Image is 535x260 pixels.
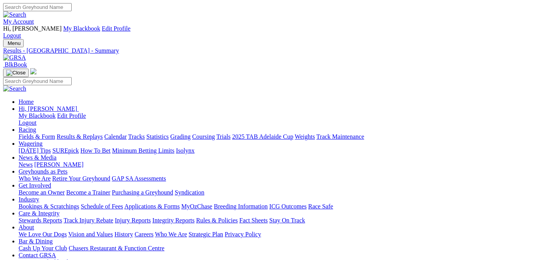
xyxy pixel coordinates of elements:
[170,133,191,140] a: Grading
[146,133,169,140] a: Statistics
[214,203,268,210] a: Breeding Information
[269,217,305,224] a: Stay On Track
[19,238,53,245] a: Bar & Dining
[3,69,29,77] button: Toggle navigation
[19,112,532,126] div: Hi, [PERSON_NAME]
[69,245,164,251] a: Chasers Restaurant & Function Centre
[68,231,113,238] a: Vision and Values
[64,217,113,224] a: Track Injury Rebate
[19,224,34,231] a: About
[112,189,173,196] a: Purchasing a Greyhound
[19,210,60,217] a: Care & Integrity
[19,175,532,182] div: Greyhounds as Pets
[128,133,145,140] a: Tracks
[112,175,166,182] a: GAP SA Assessments
[308,203,333,210] a: Race Safe
[52,175,110,182] a: Retire Your Greyhound
[102,25,131,32] a: Edit Profile
[3,77,72,85] input: Search
[57,112,86,119] a: Edit Profile
[19,133,55,140] a: Fields & Form
[19,105,79,112] a: Hi, [PERSON_NAME]
[19,182,51,189] a: Get Involved
[104,133,127,140] a: Calendar
[19,119,36,126] a: Logout
[3,54,26,61] img: GRSA
[295,133,315,140] a: Weights
[52,147,79,154] a: SUREpick
[152,217,194,224] a: Integrity Reports
[115,217,151,224] a: Injury Reports
[112,147,174,154] a: Minimum Betting Limits
[19,203,79,210] a: Bookings & Scratchings
[19,161,532,168] div: News & Media
[19,252,56,258] a: Contact GRSA
[19,126,36,133] a: Racing
[19,175,51,182] a: Who We Are
[19,133,532,140] div: Racing
[134,231,153,238] a: Careers
[3,3,72,11] input: Search
[63,25,100,32] a: My Blackbook
[155,231,187,238] a: Who We Are
[5,61,27,68] span: BlkBook
[19,217,532,224] div: Care & Integrity
[30,68,36,74] img: logo-grsa-white.png
[3,32,21,39] a: Logout
[19,147,532,154] div: Wagering
[81,203,123,210] a: Schedule of Fees
[19,147,51,154] a: [DATE] Tips
[81,147,111,154] a: How To Bet
[19,112,56,119] a: My Blackbook
[3,25,62,32] span: Hi, [PERSON_NAME]
[317,133,364,140] a: Track Maintenance
[19,154,57,161] a: News & Media
[19,168,67,175] a: Greyhounds as Pets
[19,98,34,105] a: Home
[6,70,26,76] img: Close
[3,18,34,25] a: My Account
[192,133,215,140] a: Coursing
[3,39,24,47] button: Toggle navigation
[19,245,532,252] div: Bar & Dining
[19,189,65,196] a: Become an Owner
[34,161,83,168] a: [PERSON_NAME]
[3,61,27,68] a: BlkBook
[19,140,43,147] a: Wagering
[189,231,223,238] a: Strategic Plan
[19,161,33,168] a: News
[3,25,532,39] div: My Account
[176,147,194,154] a: Isolynx
[124,203,180,210] a: Applications & Forms
[66,189,110,196] a: Become a Trainer
[225,231,261,238] a: Privacy Policy
[19,189,532,196] div: Get Involved
[19,217,62,224] a: Stewards Reports
[196,217,238,224] a: Rules & Policies
[19,231,67,238] a: We Love Our Dogs
[216,133,231,140] a: Trials
[232,133,293,140] a: 2025 TAB Adelaide Cup
[269,203,306,210] a: ICG Outcomes
[114,231,133,238] a: History
[57,133,103,140] a: Results & Replays
[19,105,77,112] span: Hi, [PERSON_NAME]
[19,196,39,203] a: Industry
[175,189,204,196] a: Syndication
[181,203,212,210] a: MyOzChase
[3,11,26,18] img: Search
[239,217,268,224] a: Fact Sheets
[19,203,532,210] div: Industry
[3,85,26,92] img: Search
[3,47,532,54] a: Results - [GEOGRAPHIC_DATA] - Summary
[8,40,21,46] span: Menu
[19,231,532,238] div: About
[19,245,67,251] a: Cash Up Your Club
